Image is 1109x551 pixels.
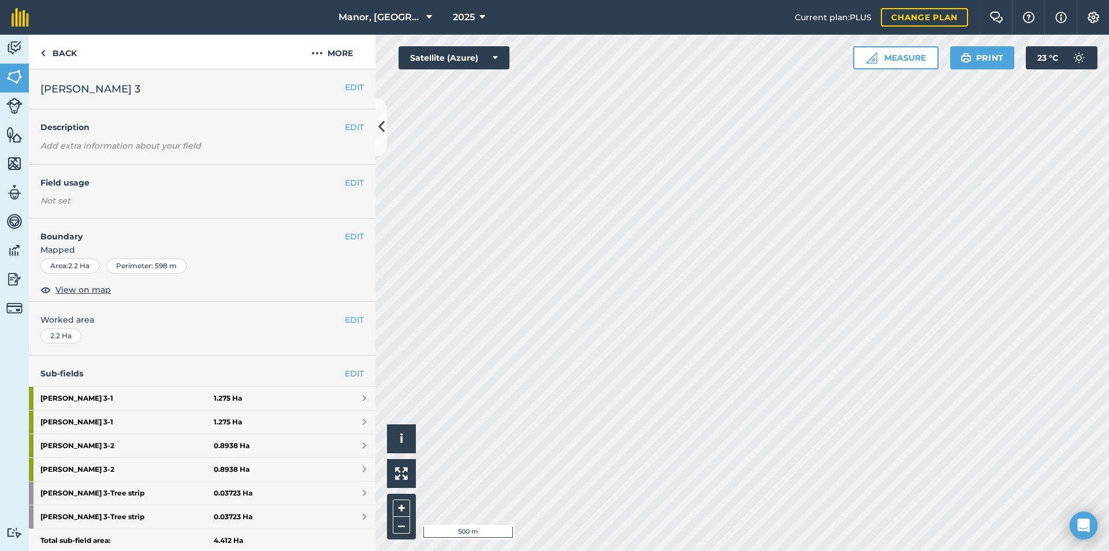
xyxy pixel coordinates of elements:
[853,46,939,69] button: Measure
[29,411,375,434] a: [PERSON_NAME] 3-11.275 Ha
[29,387,375,410] a: [PERSON_NAME] 3-11.275 Ha
[214,489,252,498] strong: 0.03723 Ha
[214,417,242,427] strong: 1.275 Ha
[6,213,23,230] img: svg+xml;base64,PD94bWwgdmVyc2lvbj0iMS4wIiBlbmNvZGluZz0idXRmLTgiPz4KPCEtLSBHZW5lcmF0b3I6IEFkb2JlIE...
[40,195,364,206] div: Not set
[6,527,23,538] img: svg+xml;base64,PD94bWwgdmVyc2lvbj0iMS4wIiBlbmNvZGluZz0idXRmLTgiPz4KPCEtLSBHZW5lcmF0b3I6IEFkb2JlIE...
[40,536,214,545] strong: Total sub-field area:
[29,219,345,243] h4: Boundary
[393,500,410,517] button: +
[1070,512,1097,539] div: Open Intercom Messenger
[29,35,88,69] a: Back
[6,300,23,316] img: svg+xml;base64,PD94bWwgdmVyc2lvbj0iMS4wIiBlbmNvZGluZz0idXRmLTgiPz4KPCEtLSBHZW5lcmF0b3I6IEFkb2JlIE...
[40,176,345,189] h4: Field usage
[40,283,111,297] button: View on map
[6,242,23,259] img: svg+xml;base64,PD94bWwgdmVyc2lvbj0iMS4wIiBlbmNvZGluZz0idXRmLTgiPz4KPCEtLSBHZW5lcmF0b3I6IEFkb2JlIE...
[345,313,364,326] button: EDIT
[6,98,23,114] img: svg+xml;base64,PD94bWwgdmVyc2lvbj0iMS4wIiBlbmNvZGluZz0idXRmLTgiPz4KPCEtLSBHZW5lcmF0b3I6IEFkb2JlIE...
[29,458,375,481] a: [PERSON_NAME] 3-20.8938 Ha
[29,505,375,528] a: [PERSON_NAME] 3-Tree strip0.03723 Ha
[289,35,375,69] button: More
[40,411,214,434] strong: [PERSON_NAME] 3 - 1
[40,458,214,481] strong: [PERSON_NAME] 3 - 2
[338,10,422,24] span: Manor, [GEOGRAPHIC_DATA], [GEOGRAPHIC_DATA]
[29,434,375,457] a: [PERSON_NAME] 3-20.8938 Ha
[345,367,364,380] a: EDIT
[40,258,99,273] div: Area : 2.2 Ha
[400,431,403,446] span: i
[393,517,410,534] button: –
[1022,12,1036,23] img: A question mark icon
[40,81,140,97] span: [PERSON_NAME] 3
[40,46,46,60] img: svg+xml;base64,PHN2ZyB4bWxucz0iaHR0cDovL3d3dy53My5vcmcvMjAwMC9zdmciIHdpZHRoPSI5IiBoZWlnaHQ9IjI0Ii...
[214,441,250,450] strong: 0.8938 Ha
[55,283,111,296] span: View on map
[6,126,23,143] img: svg+xml;base64,PHN2ZyB4bWxucz0iaHR0cDovL3d3dy53My5vcmcvMjAwMC9zdmciIHdpZHRoPSI1NiIgaGVpZ2h0PSI2MC...
[40,313,364,326] span: Worked area
[345,230,364,243] button: EDIT
[40,434,214,457] strong: [PERSON_NAME] 3 - 2
[12,8,29,27] img: fieldmargin Logo
[1067,46,1091,69] img: svg+xml;base64,PD94bWwgdmVyc2lvbj0iMS4wIiBlbmNvZGluZz0idXRmLTgiPz4KPCEtLSBHZW5lcmF0b3I6IEFkb2JlIE...
[345,121,364,134] button: EDIT
[106,258,187,273] div: Perimeter : 598 m
[40,140,201,151] em: Add extra information about your field
[345,81,364,94] button: EDIT
[214,536,243,545] strong: 4.412 Ha
[6,68,23,86] img: svg+xml;base64,PHN2ZyB4bWxucz0iaHR0cDovL3d3dy53My5vcmcvMjAwMC9zdmciIHdpZHRoPSI1NiIgaGVpZ2h0PSI2MC...
[214,465,250,474] strong: 0.8938 Ha
[961,51,972,65] img: svg+xml;base64,PHN2ZyB4bWxucz0iaHR0cDovL3d3dy53My5vcmcvMjAwMC9zdmciIHdpZHRoPSIxOSIgaGVpZ2h0PSIyNC...
[345,176,364,189] button: EDIT
[40,482,214,505] strong: [PERSON_NAME] 3 - Tree strip
[795,11,872,24] span: Current plan : PLUS
[387,424,416,453] button: i
[40,387,214,410] strong: [PERSON_NAME] 3 - 1
[881,8,968,27] a: Change plan
[40,505,214,528] strong: [PERSON_NAME] 3 - Tree strip
[395,467,408,480] img: Four arrows, one pointing top left, one top right, one bottom right and the last bottom left
[6,155,23,172] img: svg+xml;base64,PHN2ZyB4bWxucz0iaHR0cDovL3d3dy53My5vcmcvMjAwMC9zdmciIHdpZHRoPSI1NiIgaGVpZ2h0PSI2MC...
[311,46,323,60] img: svg+xml;base64,PHN2ZyB4bWxucz0iaHR0cDovL3d3dy53My5vcmcvMjAwMC9zdmciIHdpZHRoPSIyMCIgaGVpZ2h0PSIyNC...
[29,482,375,505] a: [PERSON_NAME] 3-Tree strip0.03723 Ha
[950,46,1015,69] button: Print
[1055,10,1067,24] img: svg+xml;base64,PHN2ZyB4bWxucz0iaHR0cDovL3d3dy53My5vcmcvMjAwMC9zdmciIHdpZHRoPSIxNyIgaGVpZ2h0PSIxNy...
[29,367,375,380] h4: Sub-fields
[40,328,81,343] div: 2.2 Ha
[40,121,364,134] h4: Description
[453,10,475,24] span: 2025
[6,184,23,201] img: svg+xml;base64,PD94bWwgdmVyc2lvbj0iMS4wIiBlbmNvZGluZz0idXRmLTgiPz4KPCEtLSBHZW5lcmF0b3I6IEFkb2JlIE...
[1037,46,1058,69] span: 23 ° C
[6,39,23,57] img: svg+xml;base64,PD94bWwgdmVyc2lvbj0iMS4wIiBlbmNvZGluZz0idXRmLTgiPz4KPCEtLSBHZW5lcmF0b3I6IEFkb2JlIE...
[40,283,51,297] img: svg+xml;base64,PHN2ZyB4bWxucz0iaHR0cDovL3d3dy53My5vcmcvMjAwMC9zdmciIHdpZHRoPSIxOCIgaGVpZ2h0PSIyNC...
[1026,46,1097,69] button: 23 °C
[866,52,877,64] img: Ruler icon
[214,394,242,403] strong: 1.275 Ha
[6,271,23,288] img: svg+xml;base64,PD94bWwgdmVyc2lvbj0iMS4wIiBlbmNvZGluZz0idXRmLTgiPz4KPCEtLSBHZW5lcmF0b3I6IEFkb2JlIE...
[399,46,509,69] button: Satellite (Azure)
[1086,12,1100,23] img: A cog icon
[989,12,1003,23] img: Two speech bubbles overlapping with the left bubble in the forefront
[29,243,375,256] span: Mapped
[214,512,252,522] strong: 0.03723 Ha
